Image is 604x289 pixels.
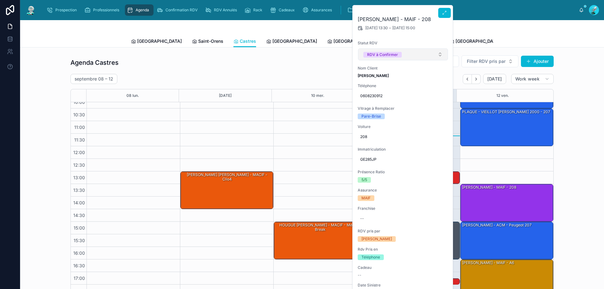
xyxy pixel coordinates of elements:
[72,162,87,168] span: 12:30
[358,124,448,129] span: Voiture
[361,254,380,260] div: Téléphone
[311,8,332,13] span: Assurances
[70,58,119,67] h1: Agenda Castres
[126,89,139,102] button: 08 lun.
[461,222,553,259] div: [PERSON_NAME] - ACM - Peugeot 207
[360,134,446,139] span: 208
[461,184,553,221] div: [PERSON_NAME] - MAIF - 208
[274,222,366,259] div: HOUGUE [PERSON_NAME] - MACIF - Mégane break
[233,36,256,47] a: Castres
[360,157,446,162] span: GE285JP
[521,56,554,67] button: Ajouter
[496,89,509,102] button: 12 ven.
[456,38,500,44] span: [GEOGRAPHIC_DATA]
[240,38,256,44] span: Castres
[389,25,391,31] span: -
[55,8,77,13] span: Prospection
[461,185,517,190] div: [PERSON_NAME] - MAIF - 208
[25,5,36,15] img: App logo
[155,4,202,16] a: Confirmation RDV
[358,265,448,270] span: Cadeau
[358,41,448,46] span: Statut RDV
[515,76,540,82] span: Work week
[360,216,364,221] div: --
[73,125,87,130] span: 11:00
[72,175,87,180] span: 13:00
[361,236,392,242] div: [PERSON_NAME]
[361,177,367,183] div: 5/5
[182,172,273,182] div: [PERSON_NAME] [PERSON_NAME] - MACIF - Clio4
[361,195,371,201] div: MAIF
[165,8,198,13] span: Confirmation RDV
[360,93,446,98] span: 0608230912
[511,74,554,84] button: Work week
[45,4,81,16] a: Prospection
[345,4,401,16] a: NE PAS TOUCHER
[467,58,506,64] span: Filter RDV pris par
[358,229,448,234] span: RDV pris par
[463,74,472,84] button: Back
[75,76,113,82] h2: septembre 08 – 12
[219,89,232,102] div: [DATE]
[243,4,267,16] a: Rack
[72,187,87,193] span: 13:30
[198,38,223,44] span: Saint-Orens
[449,36,500,48] a: [GEOGRAPHIC_DATA]
[268,4,299,16] a: Cadeaux
[72,225,87,231] span: 15:00
[72,238,87,243] span: 15:30
[358,247,448,252] span: Rdv Pris en
[358,66,448,71] span: Nom Client
[392,25,415,31] span: [DATE] 15:00
[131,36,182,48] a: [GEOGRAPHIC_DATA]
[275,222,366,233] div: HOUGUE [PERSON_NAME] - MACIF - Mégane break
[461,222,532,228] div: [PERSON_NAME] - ACM - Peugeot 207
[214,8,237,13] span: RDV Annulés
[358,83,448,88] span: Téléphone
[487,76,502,82] span: [DATE]
[181,172,273,209] div: [PERSON_NAME] [PERSON_NAME] - MACIF - Clio4
[461,109,551,115] div: PLAQUE - VIEILLOT [PERSON_NAME] 2000 - 207
[72,150,87,155] span: 12:00
[333,38,378,44] span: [GEOGRAPHIC_DATA]
[42,3,579,17] div: scrollable content
[266,36,317,48] a: [GEOGRAPHIC_DATA]
[73,137,87,142] span: 11:30
[358,48,448,60] button: Select Button
[358,283,448,288] span: Date Sinistre
[136,8,149,13] span: Agenda
[72,213,87,218] span: 14:30
[82,4,124,16] a: Professionnels
[483,74,506,84] button: [DATE]
[253,8,262,13] span: Rack
[358,15,448,23] h2: [PERSON_NAME] - MAIF - 208
[300,4,336,16] a: Assurances
[358,73,389,78] strong: [PERSON_NAME]
[358,206,448,211] span: Franchise
[93,8,119,13] span: Professionnels
[461,109,553,146] div: PLAQUE - VIEILLOT [PERSON_NAME] 2000 - 207
[358,106,448,111] span: Vitrage à Remplacer
[358,188,448,193] span: Assurance
[367,52,398,58] div: RDV à Confirmer
[365,25,388,31] span: [DATE] 13:30
[137,38,182,44] span: [GEOGRAPHIC_DATA]
[72,112,87,117] span: 10:30
[279,8,295,13] span: Cadeaux
[361,114,381,119] div: Pare-Brise
[358,273,361,278] span: --
[472,74,481,84] button: Next
[461,55,518,67] button: Select Button
[272,38,317,44] span: [GEOGRAPHIC_DATA]
[72,250,87,256] span: 16:00
[327,36,378,48] a: [GEOGRAPHIC_DATA]
[461,260,515,266] div: [PERSON_NAME] - MAIF - A6
[192,36,223,48] a: Saint-Orens
[72,263,87,268] span: 16:30
[203,4,241,16] a: RDV Annulés
[358,147,448,152] span: Immatriculation
[311,89,324,102] button: 10 mer.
